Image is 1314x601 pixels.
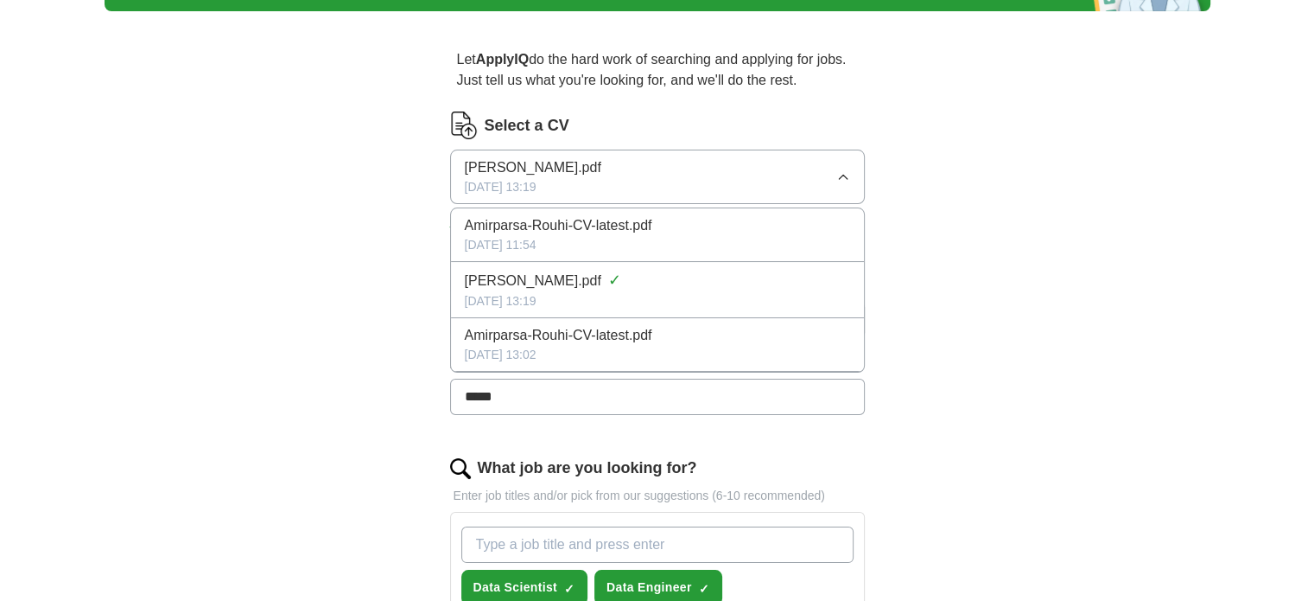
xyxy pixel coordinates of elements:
div: [DATE] 13:19 [465,292,850,310]
span: Data Scientist [473,579,558,597]
label: What job are you looking for? [478,457,697,480]
img: CV Icon [450,112,478,139]
span: ✓ [608,269,621,292]
span: Data Engineer [606,579,692,597]
span: Amirparsa-Rouhi-CV-latest.pdf [465,215,652,236]
div: [DATE] 11:54 [465,236,850,254]
img: search.png [450,458,471,479]
span: [PERSON_NAME].pdf [465,271,601,291]
label: Select a CV [485,114,569,137]
input: Type a job title and press enter [461,527,854,563]
span: Amirparsa-Rouhi-CV-latest.pdf [465,325,652,346]
button: [PERSON_NAME].pdf[DATE] 13:19 [450,150,865,204]
span: ✓ [699,582,709,596]
p: Let do the hard work of searching and applying for jobs. Just tell us what you're looking for, an... [450,42,865,98]
p: Enter job titles and/or pick from our suggestions (6-10 recommended) [450,487,865,505]
span: ✓ [564,582,574,596]
div: [DATE] 13:02 [465,346,850,364]
strong: ApplyIQ [476,52,529,67]
span: [DATE] 13:19 [465,178,536,196]
span: [PERSON_NAME].pdf [465,157,601,178]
